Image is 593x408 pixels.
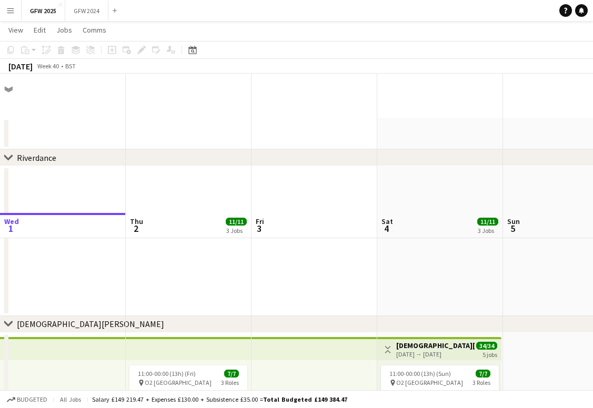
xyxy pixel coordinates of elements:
[4,217,19,226] span: Wed
[17,319,164,329] div: [DEMOGRAPHIC_DATA][PERSON_NAME]
[254,222,264,234] span: 3
[478,227,498,234] div: 3 Jobs
[483,350,497,359] div: 5 jobs
[396,350,475,358] div: [DATE] → [DATE]
[83,25,106,35] span: Comms
[476,342,497,350] span: 34/34
[5,394,49,405] button: Budgeted
[78,23,110,37] a: Comms
[256,217,264,226] span: Fri
[3,222,19,234] span: 1
[35,62,61,70] span: Week 40
[56,25,72,35] span: Jobs
[473,379,490,386] span: 3 Roles
[8,61,33,72] div: [DATE]
[22,1,65,21] button: GFW 2025
[477,218,498,226] span: 11/11
[145,379,212,386] span: O2 [GEOGRAPHIC_DATA]
[226,218,247,226] span: 11/11
[58,395,83,403] span: All jobs
[29,23,50,37] a: Edit
[476,370,490,378] span: 7/7
[389,370,451,378] span: 11:00-00:00 (13h) (Sun)
[92,395,347,403] div: Salary £149 219.47 + Expenses £130.00 + Subsistence £35.00 =
[34,25,46,35] span: Edit
[380,222,393,234] span: 4
[224,370,239,378] span: 7/7
[506,222,520,234] span: 5
[130,217,143,226] span: Thu
[396,341,475,350] h3: [DEMOGRAPHIC_DATA][PERSON_NAME] O2 (Can do all dates)
[128,222,143,234] span: 2
[226,227,246,234] div: 3 Jobs
[138,370,196,378] span: 11:00-00:00 (13h) (Fri)
[507,217,520,226] span: Sun
[17,396,47,403] span: Budgeted
[65,62,76,70] div: BST
[65,1,108,21] button: GFW 2024
[17,152,56,163] div: Riverdance
[381,217,393,226] span: Sat
[4,23,27,37] a: View
[8,25,23,35] span: View
[396,379,463,386] span: O2 [GEOGRAPHIC_DATA]
[221,379,239,386] span: 3 Roles
[52,23,76,37] a: Jobs
[263,395,347,403] span: Total Budgeted £149 384.47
